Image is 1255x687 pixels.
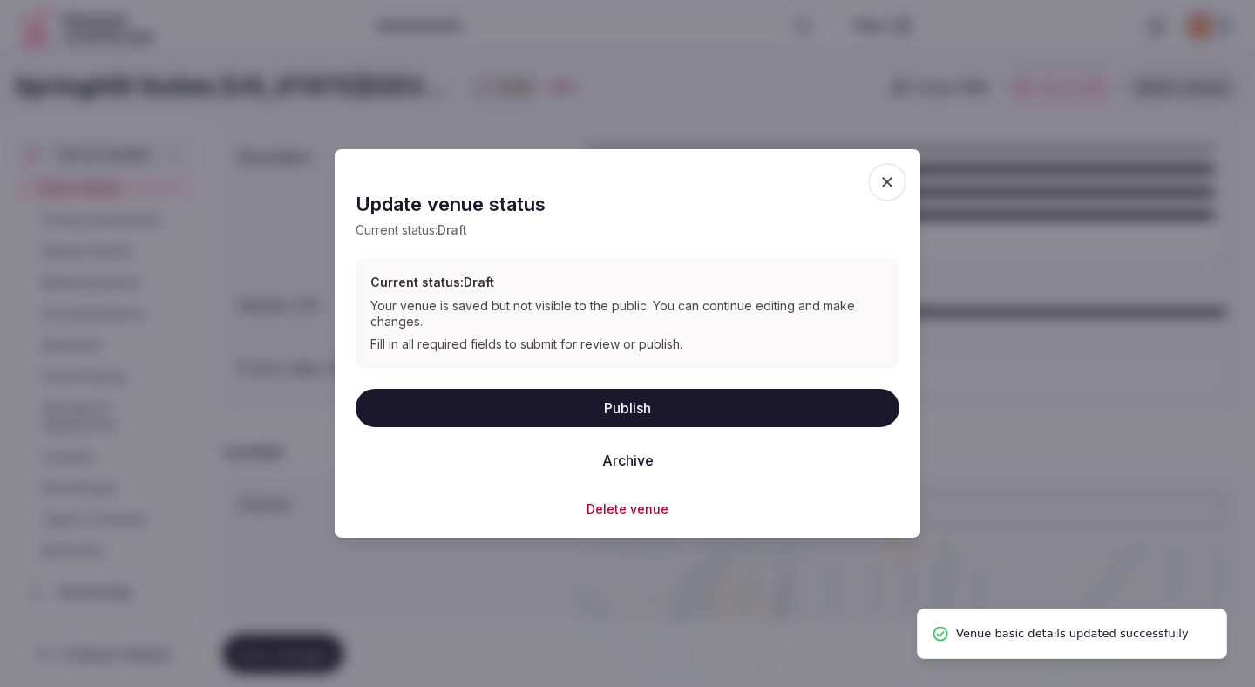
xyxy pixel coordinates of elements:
[356,388,899,426] button: Publish
[438,222,467,237] span: Draft
[356,221,899,239] p: Current status:
[588,440,668,479] button: Archive
[370,337,885,352] div: Fill in all required fields to submit for review or publish.
[370,274,885,291] h3: Current status: Draft
[356,191,899,218] h2: Update venue status
[587,500,668,517] button: Delete venue
[370,298,885,330] div: Your venue is saved but not visible to the public. You can continue editing and make changes.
